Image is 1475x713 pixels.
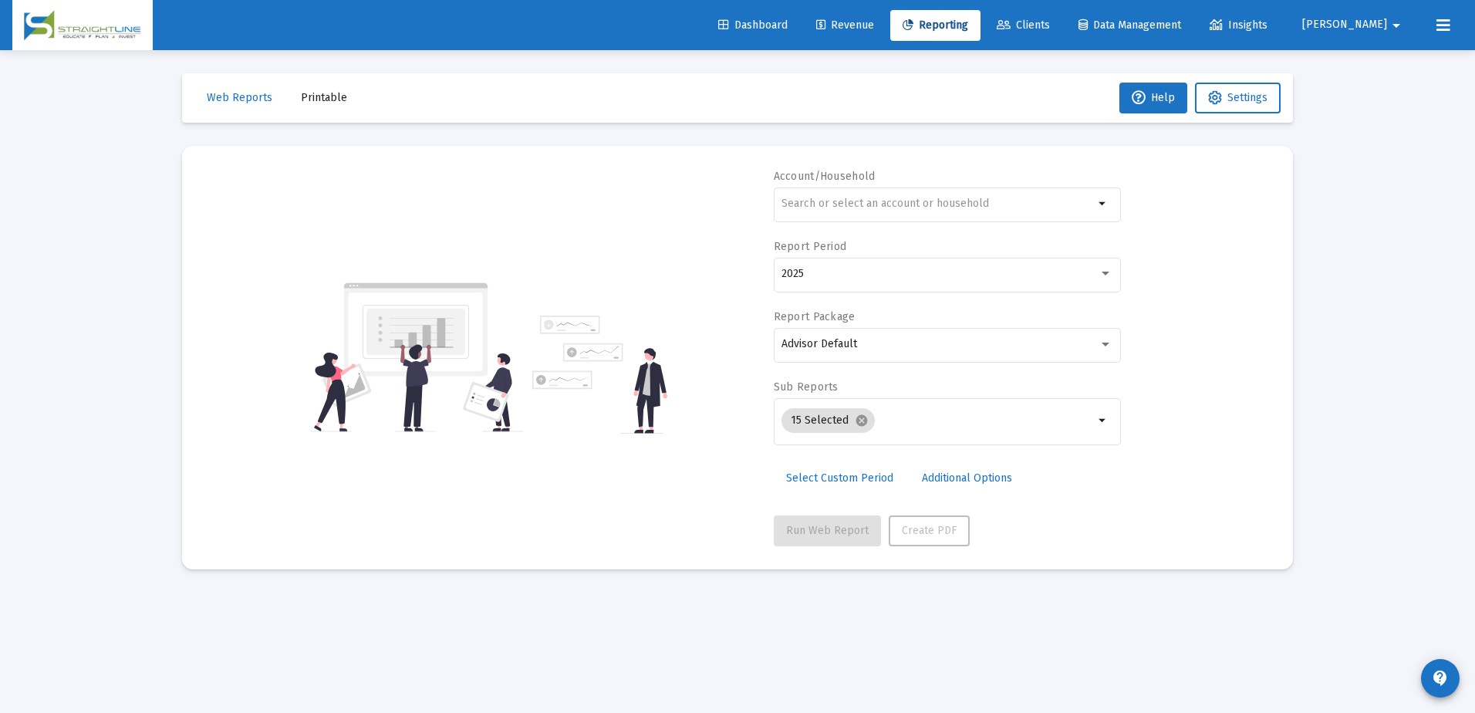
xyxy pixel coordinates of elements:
label: Sub Reports [774,380,839,394]
a: Clients [984,10,1062,41]
a: Data Management [1066,10,1193,41]
mat-icon: arrow_drop_down [1387,10,1406,41]
button: Run Web Report [774,515,881,546]
span: Advisor Default [781,337,857,350]
img: reporting-alt [532,316,667,434]
label: Report Period [774,240,847,253]
span: Printable [301,91,347,104]
a: Dashboard [706,10,800,41]
a: Insights [1197,10,1280,41]
span: Run Web Report [786,524,869,537]
button: Web Reports [194,83,285,113]
span: Dashboard [718,19,788,32]
mat-icon: contact_support [1431,669,1450,688]
span: 2025 [781,267,804,280]
span: Select Custom Period [786,471,893,485]
img: reporting [311,281,523,434]
span: Help [1132,91,1175,104]
span: Additional Options [922,471,1012,485]
button: Create PDF [889,515,970,546]
mat-icon: arrow_drop_down [1094,411,1112,430]
input: Search or select an account or household [781,198,1094,210]
span: Insights [1210,19,1267,32]
img: Dashboard [24,10,141,41]
button: Settings [1195,83,1281,113]
button: Help [1119,83,1187,113]
span: Reporting [903,19,968,32]
span: Web Reports [207,91,272,104]
span: Settings [1227,91,1267,104]
button: Printable [289,83,359,113]
a: Reporting [890,10,981,41]
label: Account/Household [774,170,876,183]
mat-chip-list: Selection [781,405,1094,436]
mat-chip: 15 Selected [781,408,875,433]
label: Report Package [774,310,856,323]
span: Clients [997,19,1050,32]
mat-icon: arrow_drop_down [1094,194,1112,213]
span: [PERSON_NAME] [1302,19,1387,32]
mat-icon: cancel [855,414,869,427]
span: Revenue [816,19,874,32]
span: Data Management [1078,19,1181,32]
button: [PERSON_NAME] [1284,9,1424,40]
a: Revenue [804,10,886,41]
span: Create PDF [902,524,957,537]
